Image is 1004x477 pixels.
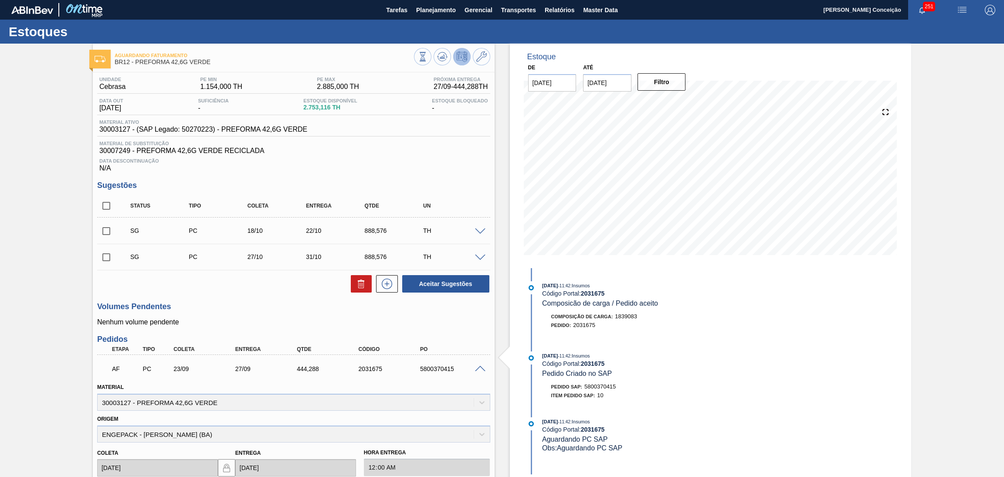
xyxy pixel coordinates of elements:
span: 30003127 - (SAP Legado: 50270223) - PREFORMA 42,6G VERDE [99,126,307,133]
div: - [430,98,490,112]
span: 10 [597,392,603,399]
span: 1.154,000 TH [200,83,242,91]
div: Qtde [295,346,365,352]
label: De [528,65,536,71]
strong: 2031675 [581,290,605,297]
div: Pedido de Compra [187,253,253,260]
button: locked [218,459,235,477]
span: [DATE] [99,104,123,112]
div: 23/09/2025 [171,365,241,372]
img: userActions [957,5,967,15]
span: - 11:42 [558,283,570,288]
h3: Sugestões [97,181,490,190]
label: Hora Entrega [364,446,490,459]
button: Desprogramar Estoque [453,48,471,65]
img: atual [529,285,534,290]
div: TH [421,227,487,234]
button: Aceitar Sugestões [402,275,489,293]
span: 2.885,000 TH [317,83,359,91]
div: Nova sugestão [372,275,398,293]
button: Visão Geral dos Estoques [414,48,431,65]
div: Tipo [187,203,253,209]
button: Filtro [638,73,686,91]
div: 27/10/2025 [245,253,312,260]
span: Estoque Bloqueado [432,98,488,103]
div: Etapa [110,346,143,352]
span: Pedido : [551,323,571,328]
div: 888,576 [363,227,429,234]
span: 2.753,116 TH [303,104,357,111]
div: Código Portal: [542,426,749,433]
div: Aceitar Sugestões [398,274,490,293]
img: atual [529,355,534,361]
span: 30007249 - PREFORMA 42,6G VERDE RECICLADA [99,147,488,155]
span: Planejamento [416,5,456,15]
div: 444,288 [295,365,365,372]
h3: Volumes Pendentes [97,302,490,311]
span: 251 [923,2,935,11]
input: dd/mm/yyyy [528,74,577,92]
span: 1839083 [615,313,637,320]
div: Sugestão Criada [128,227,194,234]
div: Entrega [233,346,303,352]
span: Próxima Entrega [434,77,488,82]
span: 27/09 - 444,288 TH [434,83,488,91]
span: 2031675 [573,322,595,328]
label: Material [97,384,124,390]
div: Entrega [304,203,370,209]
span: Tarefas [386,5,407,15]
button: Notificações [908,4,936,16]
span: PE MIN [200,77,242,82]
div: Excluir Sugestões [346,275,372,293]
span: Gerencial [465,5,492,15]
div: Aguardando Faturamento [110,359,143,378]
div: Qtde [363,203,429,209]
div: UN [421,203,487,209]
h1: Estoques [9,27,163,37]
span: Pedido Criado no SAP [542,370,612,377]
span: Pedido SAP: [551,384,583,389]
span: : Insumos [570,353,590,358]
label: Origem [97,416,119,422]
div: N/A [97,155,490,172]
input: dd/mm/yyyy [97,459,218,477]
span: Aguardando PC SAP [542,436,607,443]
label: Coleta [97,450,118,456]
span: [DATE] [542,419,558,424]
span: : Insumos [570,283,590,288]
div: 31/10/2025 [304,253,370,260]
span: [DATE] [542,283,558,288]
span: Material ativo [99,119,307,125]
div: - [196,98,231,112]
div: 22/10/2025 [304,227,370,234]
input: dd/mm/yyyy [235,459,356,477]
div: Código Portal: [542,290,749,297]
span: Data Descontinuação [99,158,488,164]
div: 888,576 [363,253,429,260]
div: Coleta [171,346,241,352]
strong: 2031675 [581,426,605,433]
div: Sugestão Criada [128,253,194,260]
span: Suficiência [198,98,228,103]
div: Pedido de Compra [141,365,174,372]
div: PO [418,346,488,352]
span: Master Data [583,5,617,15]
span: Obs: Aguardando PC SAP [542,444,622,452]
img: TNhmsLtSVTkK8tSr43FrP2fwEKptu5GPRR3wAAAABJRU5ErkJggg== [11,6,53,14]
p: Nenhum volume pendente [97,318,490,326]
div: Estoque [527,52,556,61]
span: Unidade [99,77,125,82]
div: 18/10/2025 [245,227,312,234]
div: Código Portal: [542,360,749,367]
span: Transportes [501,5,536,15]
span: BR12 - PREFORMA 42,6G VERDE [115,59,414,65]
span: 5800370415 [584,383,616,390]
label: Entrega [235,450,261,456]
span: Relatórios [545,5,574,15]
img: Ícone [95,56,105,62]
span: Composição de Carga : [551,314,613,319]
input: dd/mm/yyyy [583,74,631,92]
div: 2031675 [356,365,427,372]
strong: 2031675 [581,360,605,367]
img: atual [529,421,534,426]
